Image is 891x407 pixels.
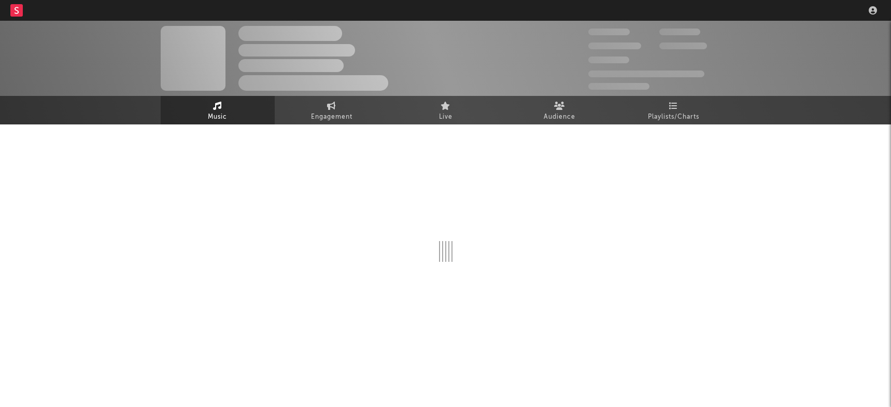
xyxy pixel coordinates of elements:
[389,96,503,124] a: Live
[588,57,629,63] span: 100,000
[588,83,649,90] span: Jump Score: 85.0
[588,43,641,49] span: 50,000,000
[588,71,704,77] span: 50,000,000 Monthly Listeners
[161,96,275,124] a: Music
[208,111,227,123] span: Music
[617,96,731,124] a: Playlists/Charts
[648,111,699,123] span: Playlists/Charts
[311,111,352,123] span: Engagement
[659,29,700,35] span: 100,000
[659,43,707,49] span: 1,000,000
[439,111,452,123] span: Live
[588,29,630,35] span: 300,000
[503,96,617,124] a: Audience
[544,111,575,123] span: Audience
[275,96,389,124] a: Engagement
